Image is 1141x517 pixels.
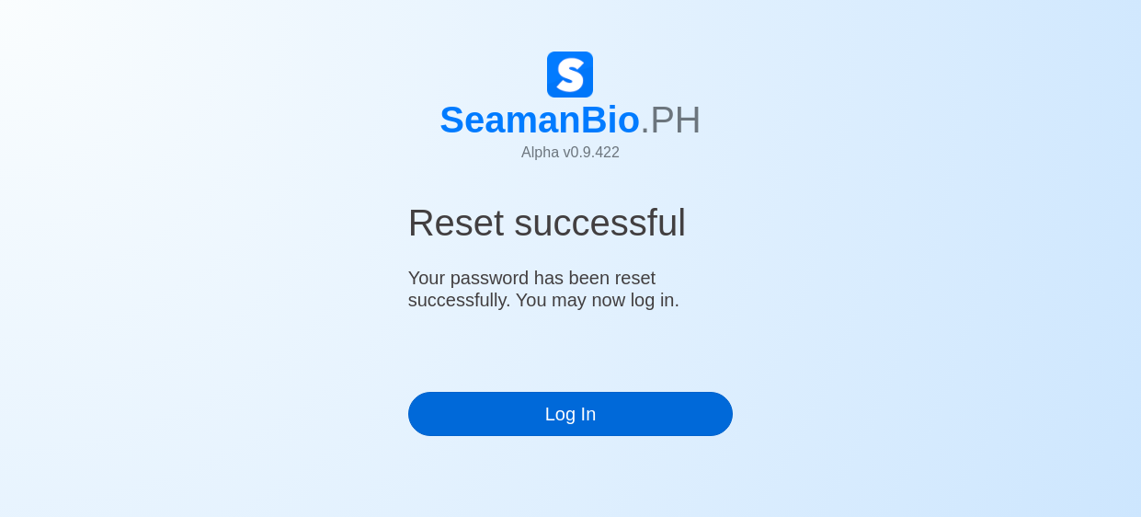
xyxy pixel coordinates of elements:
h1: SeamanBio [439,98,702,142]
h1: Reset successful [408,201,734,252]
a: Log In [408,392,734,436]
h5: Your password has been reset successfully. You may now log in. [408,259,734,318]
img: Logo [547,52,593,98]
span: .PH [640,99,702,140]
p: Alpha v 0.9.422 [439,142,702,164]
a: SeamanBio.PHAlpha v0.9.422 [439,52,702,178]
